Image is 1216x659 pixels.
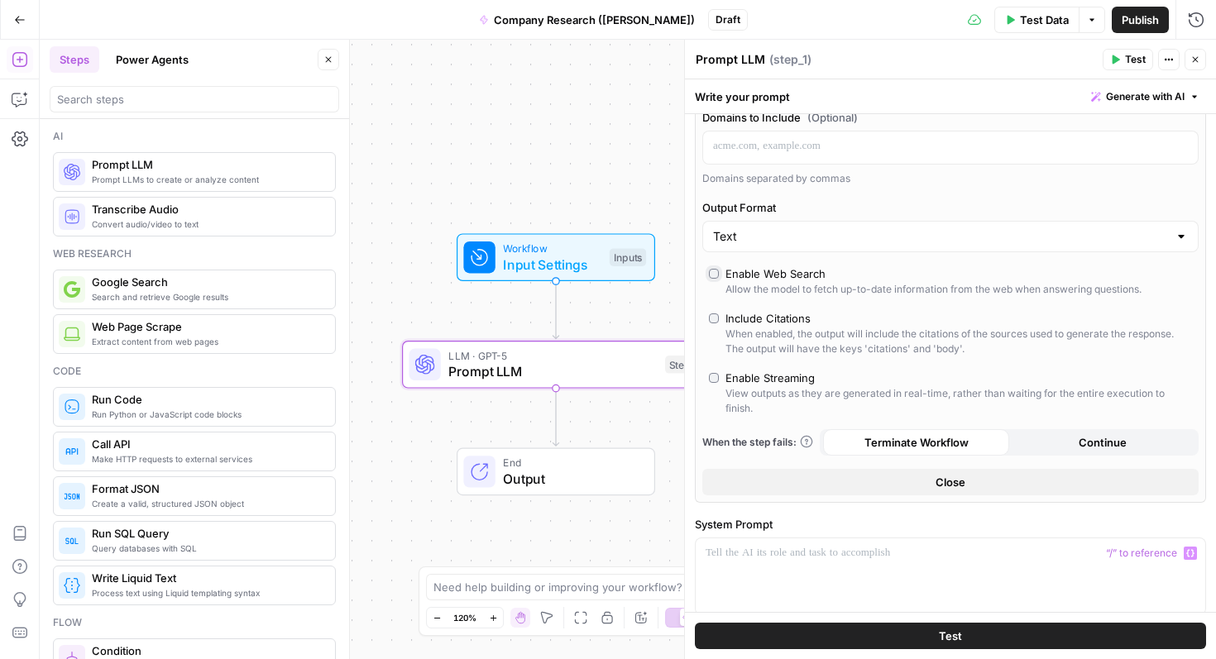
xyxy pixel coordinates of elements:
[92,408,322,421] span: Run Python or JavaScript code blocks
[92,642,322,659] span: Condition
[92,542,322,555] span: Query databases with SQL
[702,171,1199,186] div: Domains separated by commas
[994,7,1079,33] button: Test Data
[92,570,322,586] span: Write Liquid Text
[1084,86,1206,107] button: Generate with AI
[402,341,710,389] div: LLM · GPT-5Prompt LLMStep 1
[864,434,969,451] span: Terminate Workflow
[716,12,740,27] span: Draft
[1103,49,1153,70] button: Test
[494,12,695,28] span: Company Research ([PERSON_NAME])
[92,156,322,173] span: Prompt LLM
[725,265,826,282] div: Enable Web Search
[503,455,638,470] span: End
[53,129,336,144] div: Ai
[696,51,765,68] textarea: Prompt LLM
[713,228,1168,245] input: Text
[553,281,558,339] g: Edge from start to step_1
[807,109,858,126] span: (Optional)
[50,46,99,73] button: Steps
[709,269,719,279] input: Enable Web SearchAllow the model to fetch up-to-date information from the web when answering ques...
[469,7,705,33] button: Company Research ([PERSON_NAME])
[92,497,322,510] span: Create a valid, structured JSON object
[1009,429,1195,456] button: Continue
[503,469,638,489] span: Output
[92,274,322,290] span: Google Search
[92,217,322,231] span: Convert audio/video to text
[503,241,601,256] span: Workflow
[92,452,322,466] span: Make HTTP requests to external services
[53,364,336,379] div: Code
[695,623,1206,649] button: Test
[92,525,322,542] span: Run SQL Query
[57,91,332,107] input: Search steps
[92,318,322,335] span: Web Page Scrape
[92,201,322,217] span: Transcribe Audio
[1112,7,1169,33] button: Publish
[503,255,601,275] span: Input Settings
[53,615,336,630] div: Flow
[936,474,965,490] span: Close
[402,448,710,496] div: EndOutput
[92,173,322,186] span: Prompt LLMs to create or analyze content
[402,233,710,281] div: WorkflowInput SettingsInputs
[1125,52,1146,67] span: Test
[92,586,322,599] span: Process text using Liquid templating syntax
[92,335,322,348] span: Extract content from web pages
[106,46,199,73] button: Power Agents
[1122,12,1159,28] span: Publish
[709,313,719,323] input: Include CitationsWhen enabled, the output will include the citations of the sources used to gener...
[725,370,815,386] div: Enable Streaming
[702,199,1199,216] label: Output Format
[1106,89,1185,104] span: Generate with AI
[702,469,1199,495] button: Close
[665,356,701,374] div: Step 1
[610,248,646,266] div: Inputs
[725,327,1192,356] div: When enabled, the output will include the citations of the sources used to generate the response....
[685,79,1216,113] div: Write your prompt
[725,386,1192,416] div: View outputs as they are generated in real-time, rather than waiting for the entire execution to ...
[702,435,813,450] a: When the step fails:
[453,611,476,624] span: 120%
[709,373,719,383] input: Enable StreamingView outputs as they are generated in real-time, rather than waiting for the enti...
[725,310,811,327] div: Include Citations
[553,389,558,446] g: Edge from step_1 to end
[1020,12,1069,28] span: Test Data
[769,51,811,68] span: ( step_1 )
[92,480,322,497] span: Format JSON
[725,282,1142,297] div: Allow the model to fetch up-to-date information from the web when answering questions.
[939,628,962,644] span: Test
[1079,434,1127,451] span: Continue
[695,516,1206,532] label: System Prompt
[92,391,322,408] span: Run Code
[448,361,657,381] span: Prompt LLM
[448,347,657,363] span: LLM · GPT-5
[92,290,322,303] span: Search and retrieve Google results
[53,246,336,261] div: Web research
[702,109,1199,126] label: Domains to Include
[92,436,322,452] span: Call API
